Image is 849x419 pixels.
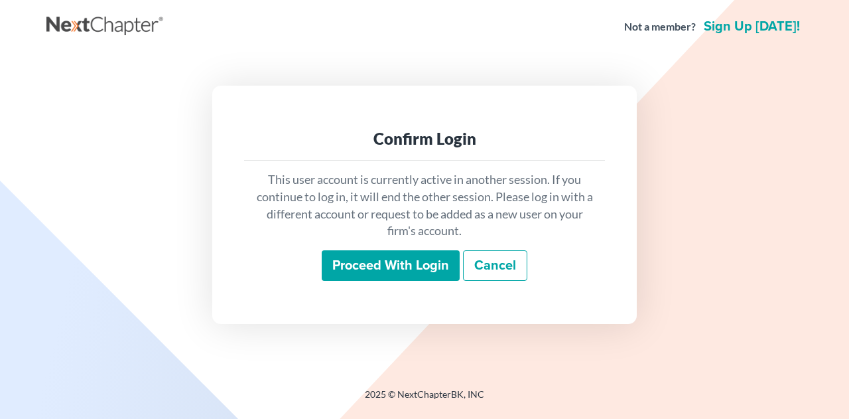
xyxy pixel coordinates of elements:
div: 2025 © NextChapterBK, INC [46,388,803,412]
p: This user account is currently active in another session. If you continue to log in, it will end ... [255,171,594,240]
a: Sign up [DATE]! [701,20,803,33]
div: Confirm Login [255,128,594,149]
strong: Not a member? [624,19,696,35]
input: Proceed with login [322,250,460,281]
a: Cancel [463,250,527,281]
